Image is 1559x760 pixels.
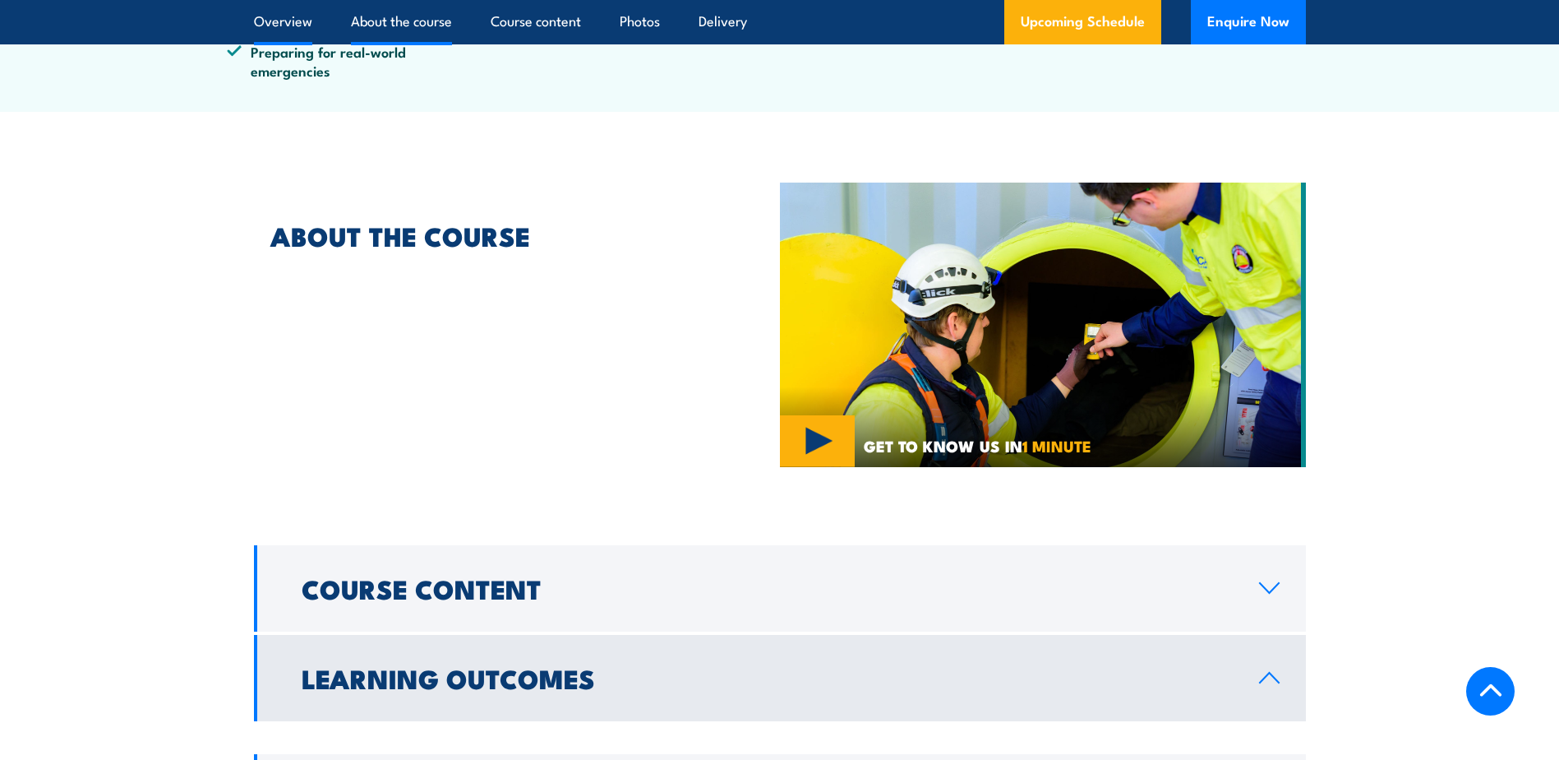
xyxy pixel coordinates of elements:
h2: Learning Outcomes [302,666,1233,689]
h2: ABOUT THE COURSE [270,224,704,247]
span: GET TO KNOW US IN [864,438,1091,453]
a: Learning Outcomes [254,635,1306,721]
strong: 1 MINUTE [1022,433,1091,457]
li: Preparing for real-world emergencies [227,42,467,81]
h2: Course Content [302,577,1233,600]
a: Course Content [254,545,1306,632]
